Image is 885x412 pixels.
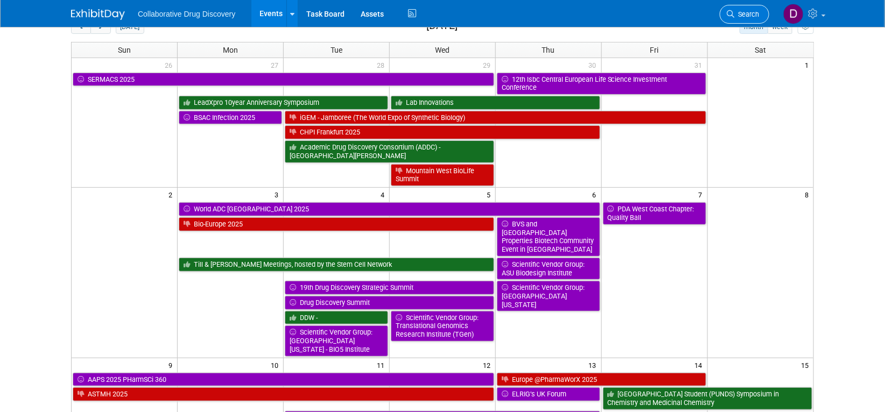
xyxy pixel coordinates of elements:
[426,20,458,32] h2: [DATE]
[273,188,283,201] span: 3
[482,58,495,72] span: 29
[497,387,600,401] a: ELRIG’s UK Forum
[73,387,494,401] a: ASTMH 2025
[179,96,388,110] a: LeadXpro 10year Anniversary Symposium
[331,46,342,54] span: Tue
[734,10,759,18] span: Search
[270,58,283,72] span: 27
[270,358,283,372] span: 10
[285,125,600,139] a: CHPI Frankfurt 2025
[603,202,706,224] a: PDA West Coast Chapter: Quality Ball
[588,58,601,72] span: 30
[380,188,389,201] span: 4
[482,358,495,372] span: 12
[694,58,707,72] span: 31
[391,96,600,110] a: Lab Innovations
[167,188,177,201] span: 2
[285,311,388,325] a: DDW -
[694,358,707,372] span: 14
[391,164,494,186] a: Mountain West BioLife Summit
[650,46,659,54] span: Fri
[118,46,131,54] span: Sun
[73,373,494,387] a: AAPS 2025 PHarmSCi 360
[486,188,495,201] span: 5
[391,311,494,342] a: Scientific Vendor Group: Translational Genomics Research Institute (TGen)
[497,373,706,387] a: Europe @PharmaWorX 2025
[720,5,769,24] a: Search
[603,387,812,409] a: [GEOGRAPHIC_DATA] Student (PUNDS) Symposium in Chemistry and Medicinal Chemistry
[804,188,813,201] span: 8
[179,217,494,231] a: Bio-Europe 2025
[285,281,494,295] a: 19th Drug Discovery Strategic Summit
[285,140,494,162] a: Academic Drug Discovery Consortium (ADDC) - [GEOGRAPHIC_DATA][PERSON_NAME]
[800,358,813,372] span: 15
[285,325,388,356] a: Scientific Vendor Group: [GEOGRAPHIC_DATA][US_STATE] - BIO5 Institute
[138,10,235,18] span: Collaborative Drug Discovery
[376,358,389,372] span: 11
[179,202,600,216] a: World ADC [GEOGRAPHIC_DATA] 2025
[164,58,177,72] span: 26
[73,73,494,87] a: SERMACS 2025
[497,258,600,280] a: Scientific Vendor Group: ASU Biodesign Institute
[592,188,601,201] span: 6
[698,188,707,201] span: 7
[804,58,813,72] span: 1
[376,58,389,72] span: 28
[285,296,494,310] a: Drug Discovery Summit
[588,358,601,372] span: 13
[435,46,449,54] span: Wed
[167,358,177,372] span: 9
[497,281,600,311] a: Scientific Vendor Group: [GEOGRAPHIC_DATA][US_STATE]
[755,46,766,54] span: Sat
[542,46,555,54] span: Thu
[497,217,600,257] a: BVS and [GEOGRAPHIC_DATA] Properties Biotech Community Event in [GEOGRAPHIC_DATA]
[497,73,706,95] a: 12th lsbc Central European Life Science Investment Conference
[71,9,125,20] img: ExhibitDay
[179,258,494,272] a: Till & [PERSON_NAME] Meetings, hosted by the Stem Cell Network
[179,111,282,125] a: BSAC Infection 2025
[285,111,706,125] a: iGEM - Jamboree (The World Expo of Synthetic Biology)
[223,46,238,54] span: Mon
[783,4,804,24] img: Daniel Castro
